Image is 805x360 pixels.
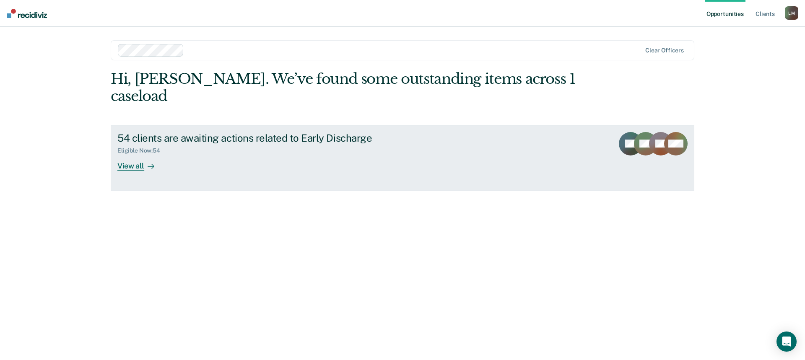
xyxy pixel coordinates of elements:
[785,6,798,20] div: L M
[776,332,797,352] div: Open Intercom Messenger
[111,125,694,191] a: 54 clients are awaiting actions related to Early DischargeEligible Now:54View all
[117,154,164,171] div: View all
[117,147,167,154] div: Eligible Now : 54
[645,47,684,54] div: Clear officers
[7,9,47,18] img: Recidiviz
[111,70,578,105] div: Hi, [PERSON_NAME]. We’ve found some outstanding items across 1 caseload
[785,6,798,20] button: LM
[117,132,412,144] div: 54 clients are awaiting actions related to Early Discharge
